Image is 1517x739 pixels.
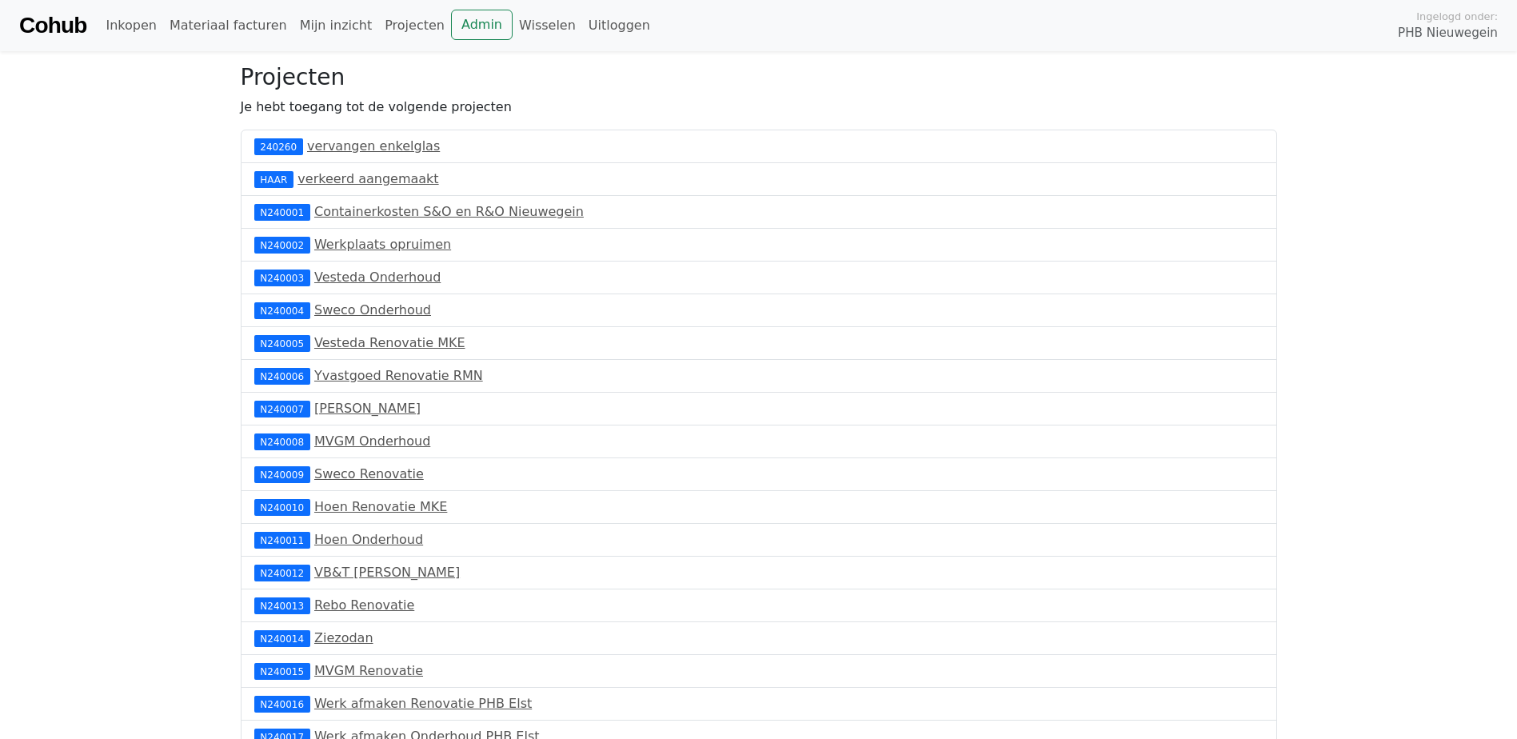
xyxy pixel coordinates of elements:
[254,630,310,646] div: N240014
[314,630,373,645] a: Ziezodan
[297,171,438,186] a: verkeerd aangemaakt
[254,532,310,548] div: N240011
[254,237,310,253] div: N240002
[99,10,162,42] a: Inkopen
[378,10,451,42] a: Projecten
[582,10,657,42] a: Uitloggen
[254,597,310,613] div: N240013
[1398,24,1498,42] span: PHB Nieuwegein
[254,466,310,482] div: N240009
[254,171,294,187] div: HAAR
[163,10,293,42] a: Materiaal facturen
[314,401,421,416] a: [PERSON_NAME]
[314,204,584,219] a: Containerkosten S&O en R&O Nieuwegein
[314,270,441,285] a: Vesteda Onderhoud
[314,237,451,252] a: Werkplaats opruimen
[241,98,1277,117] p: Je hebt toegang tot de volgende projecten
[314,696,532,711] a: Werk afmaken Renovatie PHB Elst
[254,433,310,449] div: N240008
[1416,9,1498,24] span: Ingelogd onder:
[513,10,582,42] a: Wisselen
[254,270,310,286] div: N240003
[254,663,310,679] div: N240015
[254,499,310,515] div: N240010
[241,64,1277,91] h3: Projecten
[314,532,423,547] a: Hoen Onderhoud
[254,696,310,712] div: N240016
[314,302,431,318] a: Sweco Onderhoud
[314,565,460,580] a: VB&T [PERSON_NAME]
[451,10,513,40] a: Admin
[314,499,447,514] a: Hoen Renovatie MKE
[254,138,303,154] div: 240260
[314,368,483,383] a: Yvastgoed Renovatie RMN
[314,663,423,678] a: MVGM Renovatie
[254,302,310,318] div: N240004
[254,204,310,220] div: N240001
[254,565,310,581] div: N240012
[19,6,86,45] a: Cohub
[314,335,465,350] a: Vesteda Renovatie MKE
[314,433,430,449] a: MVGM Onderhoud
[254,368,310,384] div: N240006
[254,335,310,351] div: N240005
[314,466,424,481] a: Sweco Renovatie
[314,597,414,613] a: Rebo Renovatie
[307,138,440,154] a: vervangen enkelglas
[293,10,379,42] a: Mijn inzicht
[254,401,310,417] div: N240007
